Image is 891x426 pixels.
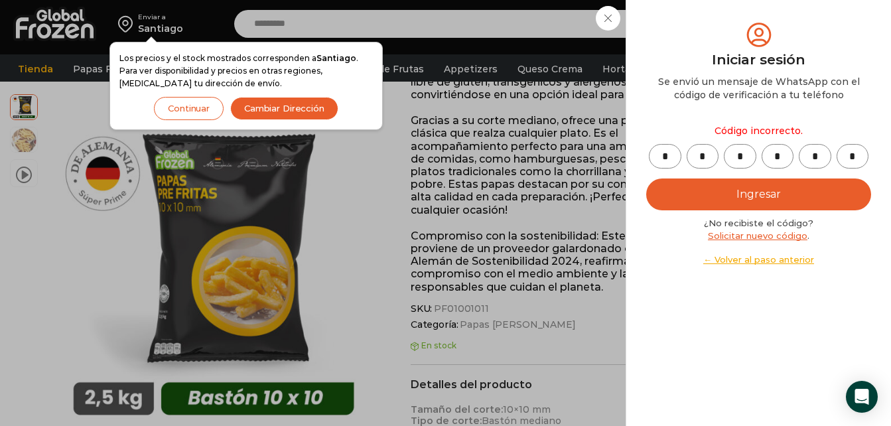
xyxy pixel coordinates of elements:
[846,381,878,413] div: Open Intercom Messenger
[646,253,871,266] a: ← Volver al paso anterior
[708,230,807,241] a: Solicitar nuevo código
[744,20,774,50] img: tabler-icon-user-circle.svg
[646,50,871,70] div: Iniciar sesión
[316,53,356,63] strong: Santiago
[154,97,224,120] button: Continuar
[646,75,871,102] div: Se envió un mensaje de WhatsApp con el código de verificación a tu teléfono
[646,217,871,266] div: ¿No recibiste el código? .
[119,52,373,90] p: Los precios y el stock mostrados corresponden a . Para ver disponibilidad y precios en otras regi...
[646,178,871,210] button: Ingresar
[646,117,871,144] div: Código incorrecto.
[230,97,338,120] button: Cambiar Dirección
